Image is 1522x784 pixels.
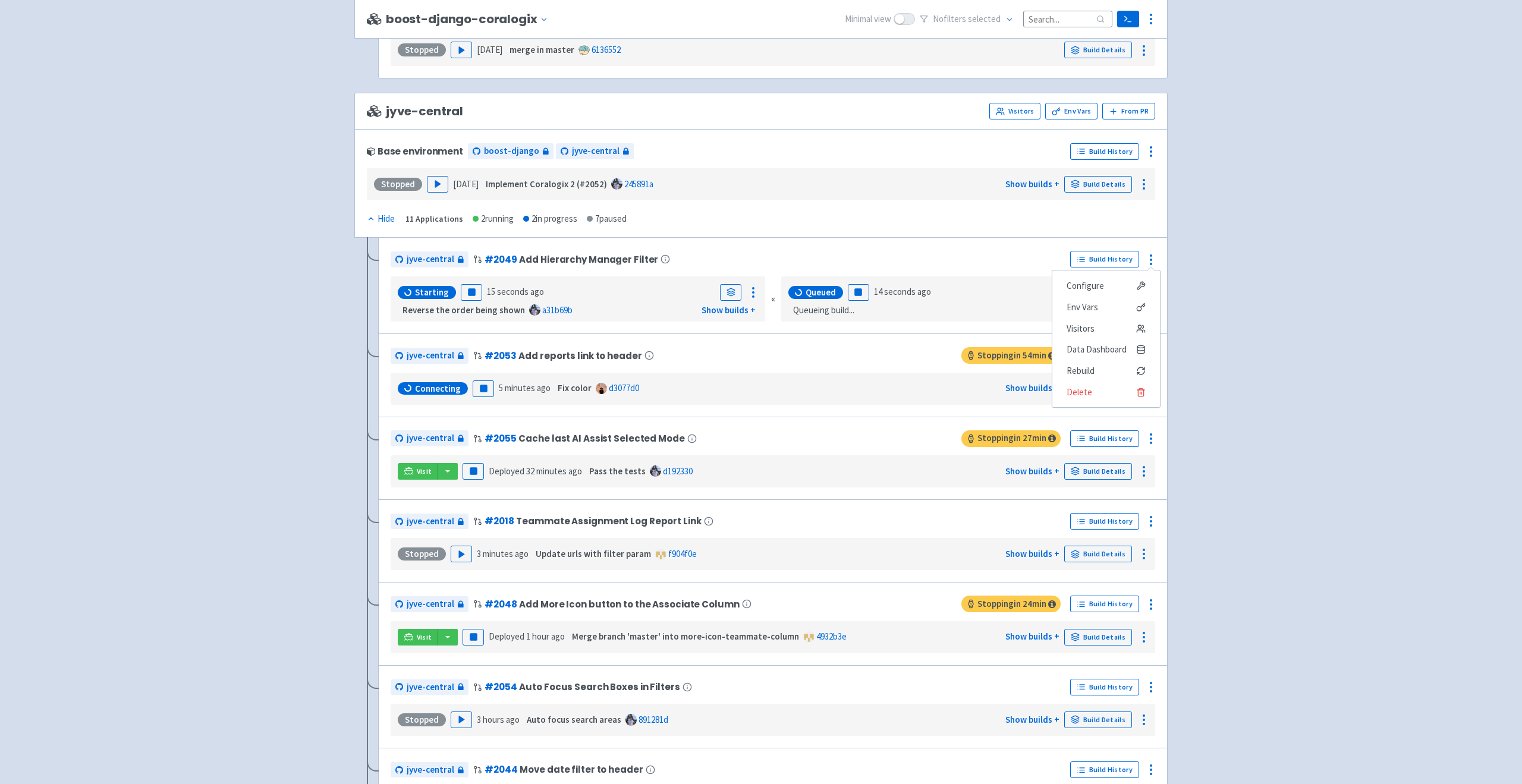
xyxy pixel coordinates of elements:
[1070,679,1139,695] a: Build History
[391,430,468,446] a: jyve-central
[1005,548,1059,559] a: Show builds +
[572,144,620,158] span: jyve-central
[527,714,621,725] strong: Auto focus search areas
[668,548,697,559] a: f904f0e
[427,176,448,193] button: Play
[519,682,680,692] span: Auto Focus Search Boxes in Filters
[463,629,484,646] button: Pause
[473,212,514,226] div: 2 running
[1064,42,1132,58] a: Build Details
[1067,363,1095,379] span: Rebuild
[391,514,468,530] a: jyve-central
[526,465,582,477] time: 32 minutes ago
[367,105,463,118] span: jyve-central
[398,713,446,726] div: Stopped
[1067,320,1095,337] span: Visitors
[1064,176,1132,193] a: Build Details
[510,44,574,55] strong: merge in master
[961,596,1061,612] span: Stopping in 24 min
[1064,546,1132,562] a: Build Details
[816,631,847,642] a: 4932b3e
[536,548,651,559] strong: Update urls with filter param
[485,515,514,527] a: #2018
[609,382,639,393] a: d3077d0
[663,465,693,477] a: d192330
[489,465,582,477] span: Deployed
[542,304,573,316] a: a31b69b
[461,284,482,301] button: Pause
[367,212,395,226] div: Hide
[518,351,641,361] span: Add reports link to header
[485,350,516,362] a: #2053
[485,763,517,776] a: #2044
[845,12,891,26] span: Minimal view
[558,382,592,393] strong: Fix color
[415,383,461,395] span: Connecting
[398,547,446,561] div: Stopped
[624,178,653,190] a: 245891a
[463,463,484,480] button: Pause
[391,251,468,267] a: jyve-central
[1070,143,1139,160] a: Build History
[407,597,454,611] span: jyve-central
[961,430,1061,447] span: Stopping in 27 min
[367,146,463,156] div: Base environment
[968,13,1001,24] span: selected
[516,516,701,526] span: Teammate Assignment Log Report Link
[407,253,454,266] span: jyve-central
[1064,711,1132,728] a: Build Details
[451,546,472,562] button: Play
[374,178,422,191] div: Stopped
[702,304,756,316] a: Show builds +
[592,44,621,55] a: 6136552
[485,598,517,610] a: #2048
[391,596,468,612] a: jyve-central
[391,348,468,364] a: jyve-central
[468,143,554,159] a: boost-django
[407,349,454,363] span: jyve-central
[398,629,438,646] a: Visit
[486,178,607,190] strong: Implement Coralogix 2 (#2052)
[1023,11,1112,27] input: Search...
[415,286,449,298] span: Starting
[1045,103,1098,119] a: Env Vars
[391,762,468,778] a: jyve-central
[477,548,529,559] time: 3 minutes ago
[848,284,869,301] button: Pause
[989,103,1040,119] a: Visitors
[1070,596,1139,612] a: Build History
[499,382,551,393] time: 5 minutes ago
[587,212,627,226] div: 7 paused
[572,631,799,642] strong: Merge branch 'master' into more-icon-teammate-column
[1064,463,1132,480] a: Build Details
[451,42,472,58] button: Play
[1067,278,1104,294] span: Configure
[402,304,525,316] strong: Reverse the order being shown
[518,433,684,443] span: Cache last AI Assist Selected Mode
[1102,103,1155,119] button: From PR
[1067,299,1098,316] span: Env Vars
[473,380,494,397] button: Pause
[520,764,643,774] span: Move date filter to header
[523,212,577,226] div: 2 in progress
[1070,513,1139,530] a: Build History
[806,286,836,298] span: Queued
[489,631,565,642] span: Deployed
[639,714,668,725] a: 891281d
[1117,11,1139,27] a: Terminal
[386,12,553,26] button: boost-django-coralogix
[526,631,565,642] time: 1 hour ago
[391,679,468,695] a: jyve-central
[519,254,658,265] span: Add Hierarchy Manager Filter
[417,467,432,476] span: Visit
[453,178,479,190] time: [DATE]
[407,515,454,528] span: jyve-central
[1070,251,1139,267] a: Build History
[1005,382,1059,393] a: Show builds +
[1070,430,1139,447] a: Build History
[451,711,472,728] button: Play
[1052,339,1160,360] a: Data Dashboard
[1052,275,1160,297] a: Configure
[1064,629,1132,646] a: Build Details
[485,681,517,693] a: #2054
